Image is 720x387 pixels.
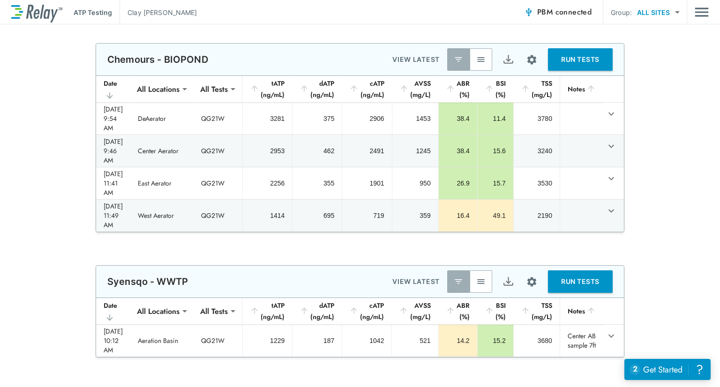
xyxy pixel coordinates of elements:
[130,135,194,167] td: Center Aerator
[146,178,194,189] div: Show me how
[350,146,384,156] div: 2491
[446,300,470,322] div: ABR (%)
[526,54,538,66] img: Settings Icon
[400,146,431,156] div: 1245
[104,137,123,165] div: [DATE] 9:46 AM
[300,336,334,345] div: 187
[603,138,619,154] button: expand row
[104,327,123,355] div: [DATE] 10:12 AM
[74,7,112,17] p: ATP Testing
[446,336,470,345] div: 14.2
[485,146,506,156] div: 15.6
[520,3,595,22] button: PBM connected
[502,276,514,288] img: Export Icon
[624,359,711,380] iframe: Resource center
[11,11,201,191] div: Guide
[446,211,470,220] div: 16.4
[194,80,234,98] div: All Tests
[555,7,592,17] span: connected
[11,30,201,51] p: The Relay™ app can control the PBM via USB. (Without it connected, you can also enter results usi...
[250,146,285,156] div: 2953
[104,104,123,133] div: [DATE] 9:54 AM
[96,298,130,325] th: Date
[130,325,194,357] td: Aeration Basin
[107,54,208,65] p: Chemours - BIOPOND
[502,54,514,66] img: Export Icon
[300,211,334,220] div: 695
[197,4,209,15] button: Close guide
[250,114,285,123] div: 3281
[399,336,430,345] div: 521
[524,7,533,17] img: Connected Icon
[568,305,596,317] div: Notes
[11,11,201,23] h1: Tip: Connect your PBM first
[250,179,285,188] div: 2256
[446,114,470,123] div: 38.4
[446,179,470,188] div: 26.9
[521,78,552,100] div: TSS (mg/L)
[130,302,186,320] div: All Locations
[300,300,334,322] div: dATP (ng/mL)
[400,179,431,188] div: 950
[400,114,431,123] div: 1453
[194,103,242,134] td: QG21W
[300,146,334,156] div: 462
[485,336,506,345] div: 15.2
[130,103,194,134] td: DeAerator
[194,200,242,231] td: QG21W
[130,200,194,231] td: West Aerator
[349,300,384,322] div: cATP (ng/mL)
[476,55,486,64] img: View All
[485,300,506,322] div: BSI (%)
[104,169,123,197] div: [DATE] 11:41 AM
[446,78,470,100] div: ABR (%)
[127,7,197,17] p: Clay [PERSON_NAME]
[560,325,603,357] td: Center AB sample 7ft
[485,211,506,220] div: 49.1
[454,277,463,286] img: Latest
[537,6,592,19] span: PBM
[392,276,440,287] p: VIEW LATEST
[349,78,384,100] div: cATP (ng/mL)
[521,300,552,322] div: TSS (mg/L)
[96,76,624,232] table: sticky table
[107,276,188,287] p: Syensqo - WWTP
[521,146,552,156] div: 3240
[350,336,384,345] div: 1042
[603,171,619,186] button: expand row
[104,201,123,230] div: [DATE] 11:49 AM
[526,276,538,288] img: Settings Icon
[350,211,384,220] div: 719
[476,277,486,286] img: View All
[250,336,285,345] div: 1229
[300,78,334,100] div: dATP (ng/mL)
[603,106,619,122] button: expand row
[519,269,544,294] button: Site setup
[497,48,519,71] button: Export
[130,167,194,199] td: East Aerator
[300,179,334,188] div: 355
[194,167,242,199] td: QG21W
[250,211,285,220] div: 1414
[194,135,242,167] td: QG21W
[521,114,552,123] div: 3780
[19,178,93,189] div: Keep going (no PBM)
[548,270,613,293] button: RUN TESTS
[485,114,506,123] div: 11.4
[568,83,596,95] div: Notes
[695,3,709,21] button: Main menu
[250,78,285,100] div: tATP (ng/mL)
[96,76,130,103] th: Date
[603,203,619,219] button: expand row
[399,300,430,322] div: AVSS (mg/L)
[194,325,242,357] td: QG21W
[11,2,62,22] img: LuminUltra Relay
[548,48,613,71] button: RUN TESTS
[611,7,632,17] p: Group:
[695,3,709,21] img: Drawer Icon
[194,302,234,320] div: All Tests
[521,336,552,345] div: 3680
